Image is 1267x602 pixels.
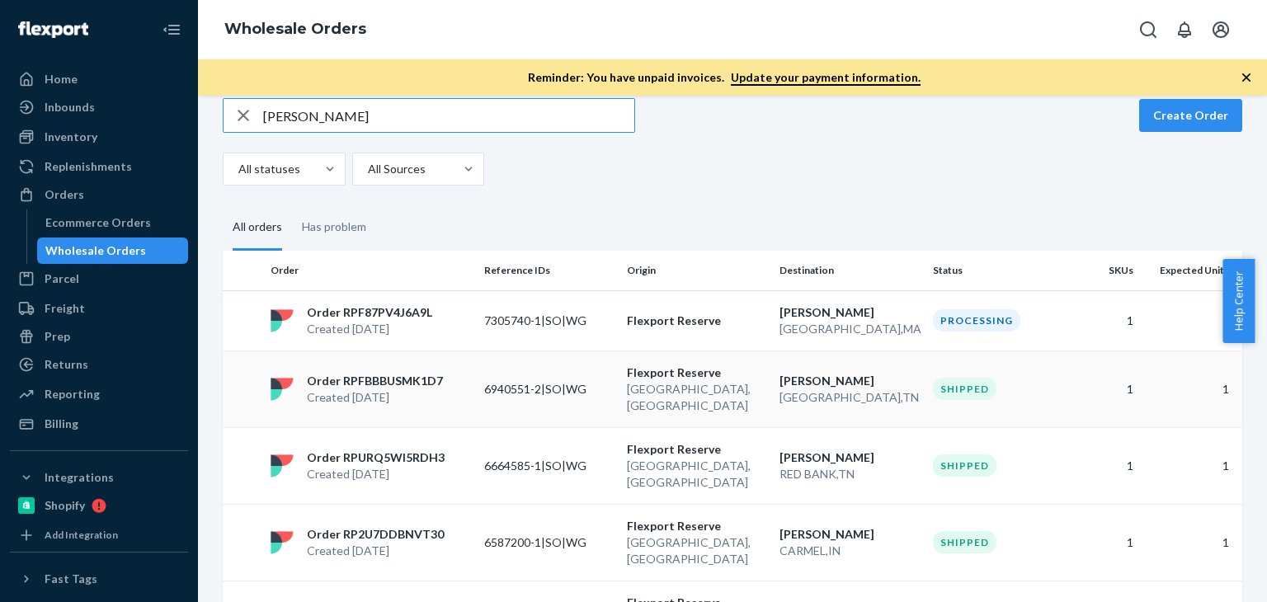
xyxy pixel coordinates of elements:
div: Billing [45,416,78,432]
p: Flexport Reserve [627,518,766,534]
p: Order RPURQ5WI5RDH3 [307,449,445,466]
div: Processing [933,309,1020,332]
input: All statuses [237,161,238,177]
p: Created [DATE] [307,466,445,482]
p: [PERSON_NAME] [780,304,919,321]
a: Add Integration [10,525,188,545]
p: CARMEL , IN [780,543,919,559]
p: Reminder: You have unpaid invoices. [528,69,921,86]
div: Prep [45,328,70,345]
button: Open Search Box [1132,13,1165,46]
img: flexport logo [271,309,294,332]
button: Fast Tags [10,566,188,592]
p: [GEOGRAPHIC_DATA] , [GEOGRAPHIC_DATA] [627,381,766,414]
td: 1 [1069,350,1141,427]
p: 6587200-1|SO|WG [484,534,614,551]
p: RED BANK , TN [780,466,919,482]
p: 6664585-1|SO|WG [484,458,614,474]
td: 1 [1140,290,1242,350]
div: Wholesale Orders [45,242,146,259]
button: Close Navigation [155,13,188,46]
a: Inventory [10,124,188,150]
a: Orders [10,181,188,208]
p: Created [DATE] [307,321,432,337]
p: 6940551-2|SO|WG [484,381,614,397]
th: Origin [620,251,773,290]
a: Inbounds [10,94,188,120]
p: Created [DATE] [307,389,443,406]
a: Shopify [10,492,188,519]
p: Flexport Reserve [627,313,766,329]
p: [PERSON_NAME] [780,373,919,389]
div: Freight [45,300,85,317]
button: Integrations [10,464,188,491]
p: [GEOGRAPHIC_DATA] , MA [780,321,919,337]
th: Reference IDs [478,251,620,290]
div: Shipped [933,531,996,553]
p: [GEOGRAPHIC_DATA] , [GEOGRAPHIC_DATA] [627,534,766,567]
a: Freight [10,295,188,322]
button: Open notifications [1168,13,1201,46]
div: All orders [233,205,282,251]
a: Ecommerce Orders [37,209,189,236]
ol: breadcrumbs [211,6,379,54]
p: [PERSON_NAME] [780,449,919,466]
img: Flexport logo [18,21,88,38]
th: Order [264,251,478,290]
img: flexport logo [271,454,294,477]
th: Expected Units [1140,251,1242,290]
th: Status [926,251,1069,290]
div: Home [45,71,78,87]
div: Inbounds [45,99,95,115]
th: Destination [773,251,926,290]
td: 1 [1069,290,1141,350]
div: Orders [45,186,84,203]
th: SKUs [1069,251,1141,290]
div: Add Integration [45,528,118,542]
p: Flexport Reserve [627,441,766,458]
button: Create Order [1139,99,1242,132]
a: Reporting [10,381,188,407]
div: Ecommerce Orders [45,214,151,231]
div: Has problem [302,205,366,248]
p: [GEOGRAPHIC_DATA] , [GEOGRAPHIC_DATA] [627,458,766,491]
a: Replenishments [10,153,188,180]
p: Order RP2U7DDBNVT30 [307,526,444,543]
div: Integrations [45,469,114,486]
input: Search orders [263,99,634,132]
input: All Sources [366,161,368,177]
img: flexport logo [271,531,294,554]
div: Shopify [45,497,85,514]
div: Shipped [933,454,996,477]
td: 1 [1069,504,1141,581]
img: flexport logo [271,378,294,401]
p: 7305740-1|SO|WG [484,313,614,329]
p: Order RPF87PV4J6A9L [307,304,432,321]
div: Replenishments [45,158,132,175]
div: Shipped [933,378,996,400]
button: Help Center [1222,259,1255,343]
a: Wholesale Orders [224,20,366,38]
button: Open account menu [1204,13,1237,46]
a: Prep [10,323,188,350]
a: Update your payment information. [731,70,921,86]
a: Billing [10,411,188,437]
td: 1 [1140,504,1242,581]
p: Flexport Reserve [627,364,766,381]
a: Parcel [10,266,188,292]
div: Returns [45,356,88,373]
a: Home [10,66,188,92]
td: 1 [1069,427,1141,504]
div: Reporting [45,386,100,402]
a: Returns [10,351,188,378]
a: Wholesale Orders [37,238,189,264]
div: Inventory [45,129,97,145]
td: 1 [1140,350,1242,427]
p: [PERSON_NAME] [780,526,919,543]
td: 1 [1140,427,1242,504]
p: Created [DATE] [307,543,444,559]
div: Fast Tags [45,571,97,587]
p: Order RPFBBBUSMK1D7 [307,373,443,389]
p: [GEOGRAPHIC_DATA] , TN [780,389,919,406]
div: Parcel [45,270,79,287]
